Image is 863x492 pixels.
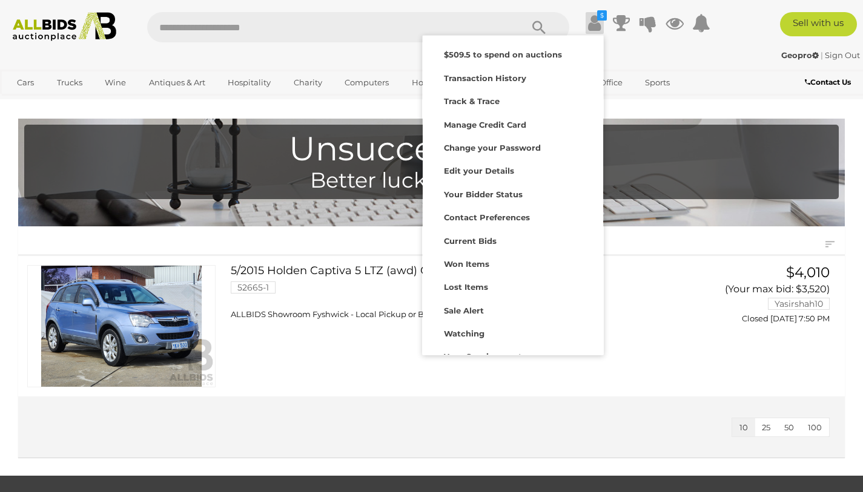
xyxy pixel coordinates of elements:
[444,96,500,106] strong: Track & Trace
[49,73,90,93] a: Trucks
[444,329,484,338] strong: Watching
[444,212,530,222] strong: Contact Preferences
[592,73,630,93] a: Office
[781,50,821,60] a: Geopro
[597,10,607,21] i: $
[97,73,134,93] a: Wine
[220,73,279,93] a: Hospitality
[808,422,822,432] span: 100
[423,158,603,181] a: Edit your Details
[637,73,678,93] a: Sports
[423,298,603,321] a: Sale Alert
[7,12,122,41] img: Allbids.com.au
[444,50,562,59] strong: $509.5 to spend on auctions
[444,282,488,292] strong: Lost Items
[444,189,523,199] strong: Your Bidder Status
[825,50,860,60] a: Sign Out
[739,422,748,432] span: 10
[777,418,801,437] button: 50
[423,228,603,251] a: Current Bids
[423,344,603,367] a: Your Consignments
[337,73,397,93] a: Computers
[716,265,833,324] a: $4,010 (Your max bid: $3,520) Yasirshah10 Closed [DATE] 7:50 PM
[762,422,770,432] span: 25
[784,422,794,432] span: 50
[423,42,603,65] a: $509.5 to spend on auctions
[423,135,603,158] a: Change your Password
[423,182,603,205] a: Your Bidder Status
[444,120,526,130] strong: Manage Credit Card
[423,65,603,88] a: Transaction History
[9,93,111,113] a: [GEOGRAPHIC_DATA]
[404,73,463,93] a: Household
[423,251,603,274] a: Won Items
[30,131,833,168] h1: Unsuccesful Bids
[444,73,526,83] strong: Transaction History
[423,274,603,297] a: Lost Items
[444,352,526,361] strong: Your Consignments
[786,264,830,281] span: $4,010
[755,418,778,437] button: 25
[444,236,497,246] strong: Current Bids
[141,73,213,93] a: Antiques & Art
[586,12,604,34] a: $
[444,143,541,153] strong: Change your Password
[444,166,514,175] strong: Edit your Details
[423,205,603,228] a: Contact Preferences
[509,12,569,42] button: Search
[801,418,829,437] button: 100
[805,76,854,89] a: Contact Us
[423,88,603,111] a: Track & Trace
[780,12,858,36] a: Sell with us
[781,50,819,60] strong: Geopro
[423,112,603,135] a: Manage Credit Card
[240,265,698,320] a: 5/2015 Holden Captiva 5 LTZ (awd) CG MY15 4d Wagon Blue 2.2L 52665-1 ALLBIDS Showroom Fyshwick - ...
[286,73,330,93] a: Charity
[423,321,603,344] a: Watching
[805,77,851,87] b: Contact Us
[444,259,489,269] strong: Won Items
[444,306,484,315] strong: Sale Alert
[732,418,755,437] button: 10
[9,73,42,93] a: Cars
[821,50,823,60] span: |
[30,169,833,192] h4: Better luck next time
